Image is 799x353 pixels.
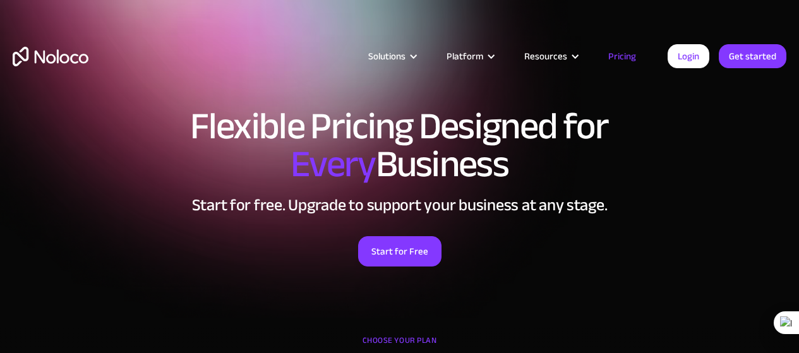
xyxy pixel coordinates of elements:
a: Start for Free [358,236,442,266]
a: Get started [719,44,786,68]
a: Login [668,44,709,68]
div: Solutions [368,48,406,64]
div: Platform [431,48,508,64]
h1: Flexible Pricing Designed for Business [13,107,786,183]
div: Solutions [352,48,431,64]
a: home [13,47,88,66]
h2: Start for free. Upgrade to support your business at any stage. [13,196,786,215]
div: Resources [508,48,592,64]
span: Every [291,129,376,200]
a: Pricing [592,48,652,64]
div: Platform [447,48,483,64]
div: Resources [524,48,567,64]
